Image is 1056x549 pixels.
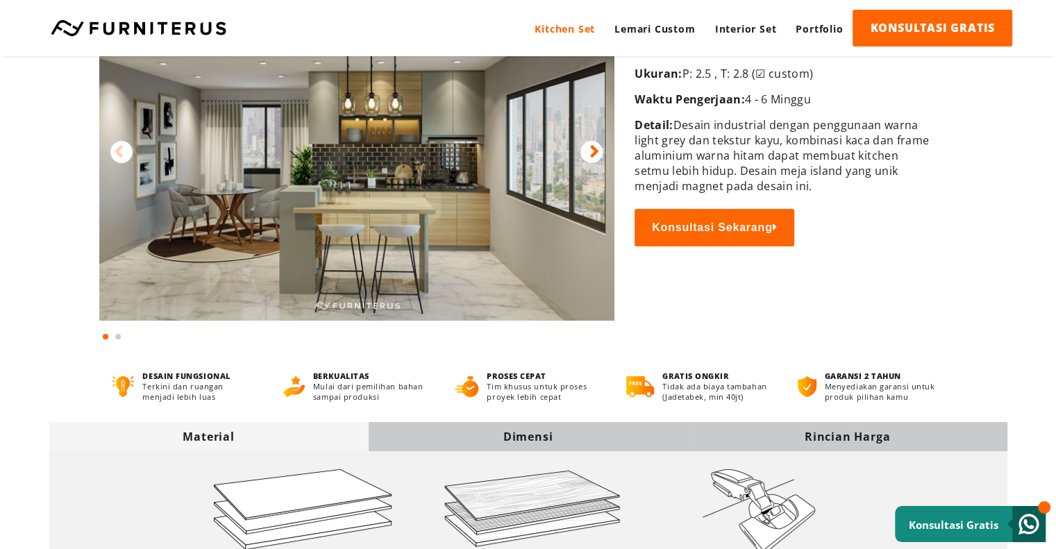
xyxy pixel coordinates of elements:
span: Detail: [635,117,673,133]
img: bergaransi.png [798,376,816,397]
small: Konsultasi Gratis [909,518,998,532]
div: Material [49,429,369,444]
img: proses-cepat.png [455,376,478,397]
img: berkualitas.png [283,376,305,397]
button: Konsultasi Sekarang [635,209,794,246]
p: Terkini dan ruangan menjadi lebih luas [142,381,257,402]
p: Menyediakan garansi untuk produk pilihan kamu [825,381,944,402]
h4: GRATIS ONGKIR [662,371,772,381]
div: Dimensi [369,429,688,444]
a: Portfolio [786,10,853,48]
h4: BERKUALITAS [313,371,429,381]
div: Rincian Harga [688,429,1007,444]
span: Ukuran: [635,66,682,81]
p: Mulai dari pemilihan bahan sampai produksi [313,381,429,402]
span: Waktu Pengerjaan: [635,92,745,107]
img: desain-fungsional.png [112,376,135,397]
h4: GARANSI 2 TAHUN [825,371,944,381]
p: Tim khusus untuk proses proyek lebih cepat [487,381,601,402]
a: Konsultasi Gratis [895,506,1046,542]
img: gratis-ongkir.png [626,376,654,397]
a: Interior Set [705,10,787,48]
h4: PROSES CEPAT [487,371,601,381]
p: Desain industrial dengan penggunaan warna light grey dan tekstur kayu, kombinasi kaca dan frame a... [635,117,935,194]
p: Tidak ada biaya tambahan (Jadetabek, min 40jt) [662,381,772,402]
p: 4 - 6 Minggu [635,92,935,107]
a: KONSULTASI GRATIS [853,10,1012,47]
a: Kitchen Set [525,10,605,48]
p: P: 2.5 , T: 2.8 (☑ custom) [635,66,935,81]
a: Lemari Custom [605,10,705,48]
h4: DESAIN FUNGSIONAL [142,371,257,381]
